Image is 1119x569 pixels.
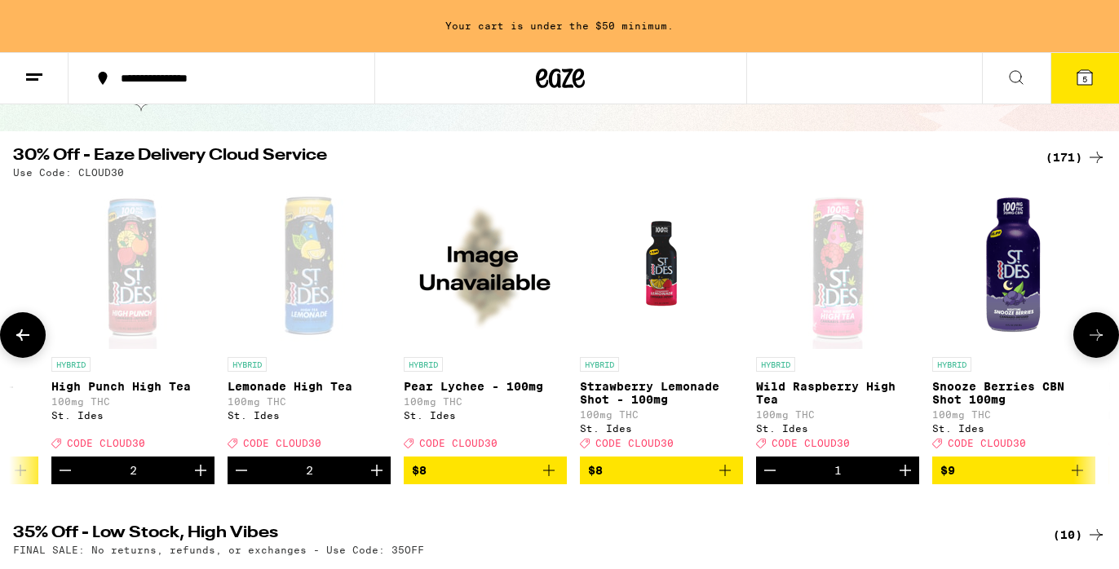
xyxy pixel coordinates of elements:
[228,186,391,457] a: Open page for Lemonade High Tea from St. Ides
[756,380,919,406] p: Wild Raspberry High Tea
[228,396,391,407] p: 100mg THC
[243,438,321,448] span: CODE CLOUD30
[13,167,124,178] p: Use Code: CLOUD30
[932,186,1095,457] a: Open page for Snooze Berries CBN Shot 100mg from St. Ides
[940,464,955,477] span: $9
[306,464,313,477] div: 2
[580,423,743,434] div: St. Ides
[588,464,603,477] span: $8
[13,545,424,555] p: FINAL SALE: No returns, refunds, or exchanges - Use Code: 35OFF
[932,380,1095,406] p: Snooze Berries CBN Shot 100mg
[932,457,1095,484] button: Add to bag
[756,186,919,457] a: Open page for Wild Raspberry High Tea from St. Ides
[51,380,215,393] p: High Punch High Tea
[932,357,971,372] p: HYBRID
[772,438,850,448] span: CODE CLOUD30
[51,410,215,421] div: St. Ides
[948,438,1026,448] span: CODE CLOUD30
[51,186,215,457] a: Open page for High Punch High Tea from St. Ides
[51,457,79,484] button: Decrement
[404,380,567,393] p: Pear Lychee - 100mg
[756,357,795,372] p: HYBRID
[13,148,1026,167] h2: 30% Off - Eaze Delivery Cloud Service
[228,457,255,484] button: Decrement
[404,186,567,457] a: Open page for Pear Lychee - 100mg from St. Ides
[187,457,215,484] button: Increment
[419,438,498,448] span: CODE CLOUD30
[404,457,567,484] button: Add to bag
[932,409,1095,420] p: 100mg THC
[1082,74,1087,84] span: 5
[580,457,743,484] button: Add to bag
[1050,53,1119,104] button: 5
[932,186,1095,349] img: St. Ides - Snooze Berries CBN Shot 100mg
[13,525,1026,545] h2: 35% Off - Low Stock, High Vibes
[580,380,743,406] p: Strawberry Lemonade Shot - 100mg
[404,396,567,407] p: 100mg THC
[228,380,391,393] p: Lemonade High Tea
[51,396,215,407] p: 100mg THC
[580,357,619,372] p: HYBRID
[1053,525,1106,545] a: (10)
[51,357,91,372] p: HYBRID
[363,457,391,484] button: Increment
[67,438,145,448] span: CODE CLOUD30
[932,423,1095,434] div: St. Ides
[228,410,391,421] div: St. Ides
[756,423,919,434] div: St. Ides
[404,410,567,421] div: St. Ides
[228,357,267,372] p: HYBRID
[404,357,443,372] p: HYBRID
[580,409,743,420] p: 100mg THC
[580,186,743,457] a: Open page for Strawberry Lemonade Shot - 100mg from St. Ides
[1046,148,1106,167] a: (171)
[130,464,137,477] div: 2
[595,438,674,448] span: CODE CLOUD30
[404,186,567,349] img: St. Ides - Pear Lychee - 100mg
[891,457,919,484] button: Increment
[412,464,427,477] span: $8
[580,186,743,349] img: St. Ides - Strawberry Lemonade Shot - 100mg
[756,409,919,420] p: 100mg THC
[834,464,842,477] div: 1
[756,457,784,484] button: Decrement
[10,11,117,24] span: Hi. Need any help?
